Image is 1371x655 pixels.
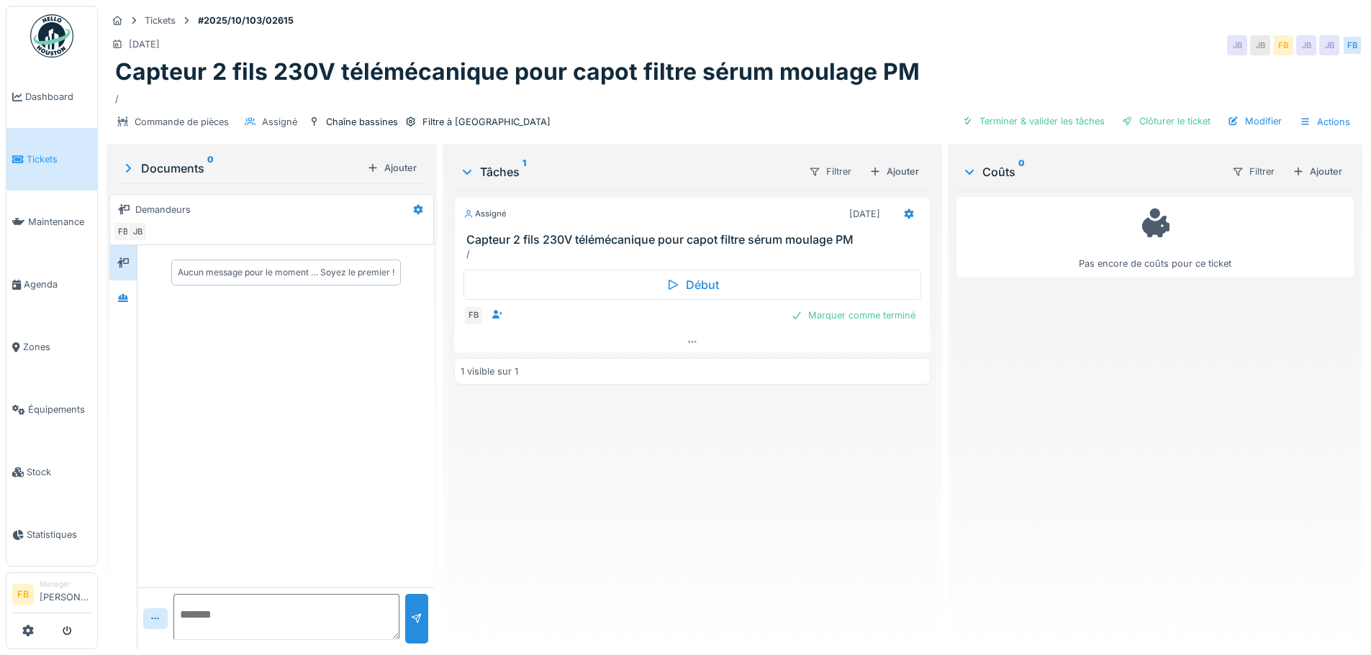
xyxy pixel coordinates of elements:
[40,579,91,610] li: [PERSON_NAME]
[27,465,91,479] span: Stock
[956,111,1110,131] div: Terminer & valider les tâches
[466,233,923,247] h3: Capteur 2 fils 230V télémécanique pour capot filtre sérum moulage PM
[145,14,176,27] div: Tickets
[1250,35,1270,55] div: JB
[30,14,73,58] img: Badge_color-CXgf-gQk.svg
[178,266,394,279] div: Aucun message pour le moment … Soyez le premier !
[1227,35,1247,55] div: JB
[25,90,91,104] span: Dashboard
[6,503,97,566] a: Statistiques
[6,378,97,441] a: Équipements
[23,340,91,354] span: Zones
[463,306,484,326] div: FB
[463,270,920,300] div: Début
[1116,111,1216,131] div: Clôturer le ticket
[28,403,91,416] span: Équipements
[802,161,858,182] div: Filtrer
[1287,162,1348,181] div: Ajouter
[135,203,191,216] div: Demandeurs
[27,528,91,541] span: Statistiques
[1296,35,1316,55] div: JB
[121,160,361,177] div: Documents
[28,215,91,229] span: Maintenance
[6,253,97,316] a: Agenda
[40,579,91,590] div: Manager
[207,160,214,177] sup: 0
[6,441,97,503] a: Stock
[785,306,921,325] div: Marquer comme terminé
[12,584,34,605] li: FB
[1342,35,1362,55] div: FB
[361,158,422,178] div: Ajouter
[461,365,518,378] div: 1 visible sur 1
[326,115,398,129] div: Chaîne bassines
[1018,163,1025,180] sup: 0
[1273,35,1293,55] div: FB
[6,65,97,128] a: Dashboard
[1222,111,1288,131] div: Modifier
[463,208,507,220] div: Assigné
[962,163,1220,180] div: Coûts
[24,278,91,291] span: Agenda
[522,163,526,180] sup: 1
[129,37,160,51] div: [DATE]
[966,203,1344,270] div: Pas encore de coûts pour ce ticket
[127,221,148,242] div: JB
[1226,161,1281,182] div: Filtrer
[6,128,97,191] a: Tickets
[113,221,133,242] div: FB
[115,58,920,86] h1: Capteur 2 fils 230V télémécanique pour capot filtre sérum moulage PM
[192,14,299,27] strong: #2025/10/103/02615
[6,316,97,378] a: Zones
[864,162,925,181] div: Ajouter
[460,163,796,180] div: Tâches
[422,115,551,129] div: Filtre à [GEOGRAPHIC_DATA]
[466,247,923,261] div: /
[849,207,880,221] div: [DATE]
[6,191,97,253] a: Maintenance
[27,152,91,166] span: Tickets
[12,579,91,613] a: FB Manager[PERSON_NAME]
[1319,35,1339,55] div: JB
[135,115,229,129] div: Commande de pièces
[262,115,297,129] div: Assigné
[115,86,1354,106] div: /
[1293,111,1357,132] div: Actions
